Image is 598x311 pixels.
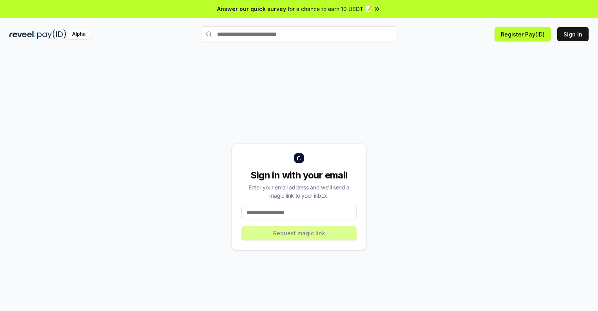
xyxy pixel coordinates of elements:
span: for a chance to earn 10 USDT 📝 [288,5,371,13]
img: logo_small [294,153,304,163]
div: Sign in with your email [241,169,357,182]
div: Alpha [68,29,90,39]
span: Answer our quick survey [217,5,286,13]
img: reveel_dark [9,29,36,39]
div: Enter your email address and we’ll send a magic link to your inbox. [241,183,357,200]
img: pay_id [37,29,66,39]
button: Register Pay(ID) [495,27,551,41]
button: Sign In [557,27,589,41]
